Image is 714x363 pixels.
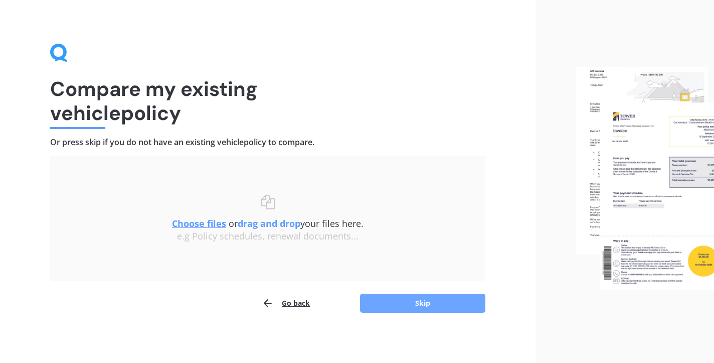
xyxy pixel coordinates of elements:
div: e.g Policy schedules, renewal documents... [70,231,465,242]
h4: Or press skip if you do not have an existing vehicle policy to compare. [50,137,485,148]
h1: Compare my existing vehicle policy [50,77,485,125]
u: Choose files [172,217,226,229]
button: Go back [262,293,310,313]
img: files.webp [576,67,714,291]
b: drag and drop [238,217,300,229]
span: or your files here. [172,217,364,229]
button: Skip [360,294,485,313]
